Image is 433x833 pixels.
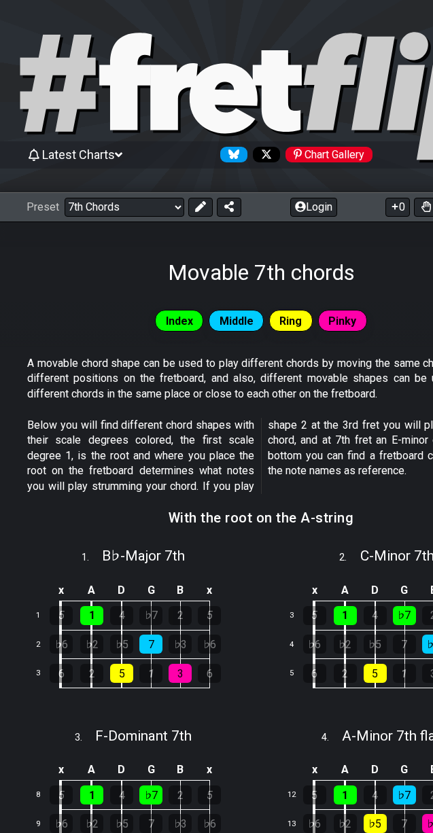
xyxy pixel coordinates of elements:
[80,785,103,804] div: 1
[322,730,342,745] span: 4 .
[279,311,302,331] span: Ring
[360,579,390,601] td: D
[50,664,73,683] div: 6
[28,659,60,688] td: 3
[280,147,373,162] a: #fretflip at Pinterest
[385,198,410,217] button: 0
[299,758,330,781] td: x
[50,606,73,625] div: 5
[46,579,77,601] td: x
[75,730,95,745] span: 3 .
[393,635,416,654] div: 7
[364,664,387,683] div: 5
[139,635,162,654] div: 7
[393,814,416,833] div: 7
[139,664,162,683] div: 1
[139,606,162,625] div: ♭7
[195,579,224,601] td: x
[80,814,103,833] div: ♭2
[198,785,221,804] div: 5
[303,664,326,683] div: 6
[110,664,133,683] div: 5
[139,814,162,833] div: 7
[50,635,73,654] div: ♭6
[46,758,77,781] td: x
[360,758,390,781] td: D
[195,758,224,781] td: x
[334,635,357,654] div: ♭2
[281,601,314,631] td: 3
[364,635,387,654] div: ♭5
[393,606,416,625] div: ♭7
[27,200,59,213] span: Preset
[339,550,360,565] span: 2 .
[285,147,373,162] div: Chart Gallery
[281,781,314,810] td: 12
[80,635,103,654] div: ♭2
[168,260,355,285] h1: Movable 7th chords
[364,606,387,625] div: 4
[220,311,254,331] span: Middle
[166,758,195,781] td: B
[389,758,419,781] td: G
[95,728,192,744] span: F - Dominant 7th
[364,814,387,833] div: ♭5
[303,606,326,625] div: 5
[110,814,133,833] div: ♭5
[42,147,115,162] span: Latest Charts
[169,785,192,804] div: 2
[82,550,102,565] span: 1 .
[393,785,416,804] div: ♭7
[80,606,103,625] div: 1
[107,579,137,601] td: D
[334,606,357,625] div: 1
[303,814,326,833] div: ♭6
[50,814,73,833] div: ♭6
[166,311,193,331] span: Index
[215,147,247,162] a: Follow #fretflip at Bluesky
[198,606,221,625] div: 5
[110,635,133,654] div: ♭5
[169,510,354,525] h3: With the root on the A-string
[217,198,241,217] button: Share Preset
[169,814,192,833] div: ♭3
[137,579,166,601] td: G
[334,814,357,833] div: ♭2
[110,606,133,625] div: 4
[77,579,107,601] td: A
[110,785,133,804] div: 4
[137,758,166,781] td: G
[334,785,357,804] div: 1
[198,635,221,654] div: ♭6
[393,664,416,683] div: 1
[107,758,137,781] td: D
[303,785,326,804] div: 5
[80,664,103,683] div: 2
[102,548,185,564] span: B♭ - Major 7th
[139,785,162,804] div: ♭7
[364,785,387,804] div: 4
[334,664,357,683] div: 2
[281,659,314,688] td: 5
[188,198,213,217] button: Edit Preset
[389,579,419,601] td: G
[28,630,60,659] td: 2
[28,781,60,810] td: 8
[166,579,195,601] td: B
[169,635,192,654] div: ♭3
[77,758,107,781] td: A
[299,579,330,601] td: x
[328,311,356,331] span: Pinky
[28,601,60,631] td: 1
[169,664,192,683] div: 3
[50,785,73,804] div: 5
[247,147,280,162] a: Follow #fretflip at X
[65,198,184,217] select: Preset
[198,664,221,683] div: 6
[330,579,360,601] td: A
[198,814,221,833] div: ♭6
[169,606,192,625] div: 2
[290,198,337,217] button: Login
[281,630,314,659] td: 4
[330,758,360,781] td: A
